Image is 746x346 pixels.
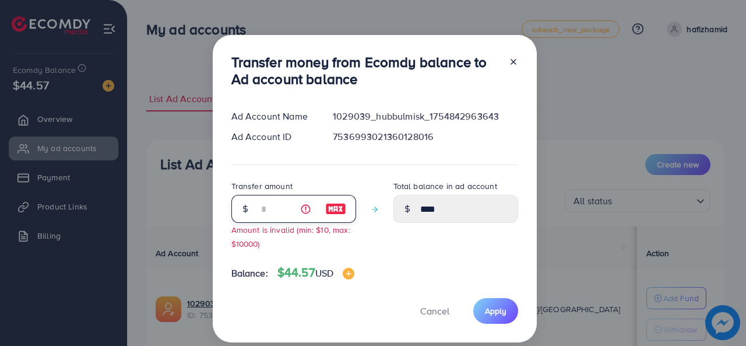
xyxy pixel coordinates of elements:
[222,110,324,123] div: Ad Account Name
[323,110,527,123] div: 1029039_hubbulmisk_1754842963643
[473,298,518,323] button: Apply
[222,130,324,144] div: Ad Account ID
[406,298,464,323] button: Cancel
[325,202,346,216] img: image
[231,54,499,88] h3: Transfer money from Ecomdy balance to Ad account balance
[485,305,506,317] span: Apply
[323,130,527,144] div: 7536993021360128016
[277,265,354,280] h4: $44.57
[231,180,293,192] label: Transfer amount
[343,268,354,279] img: image
[231,224,350,249] small: Amount is invalid (min: $10, max: $10000)
[393,180,497,192] label: Total balance in ad account
[420,305,449,317] span: Cancel
[315,267,333,279] span: USD
[231,267,268,280] span: Balance:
